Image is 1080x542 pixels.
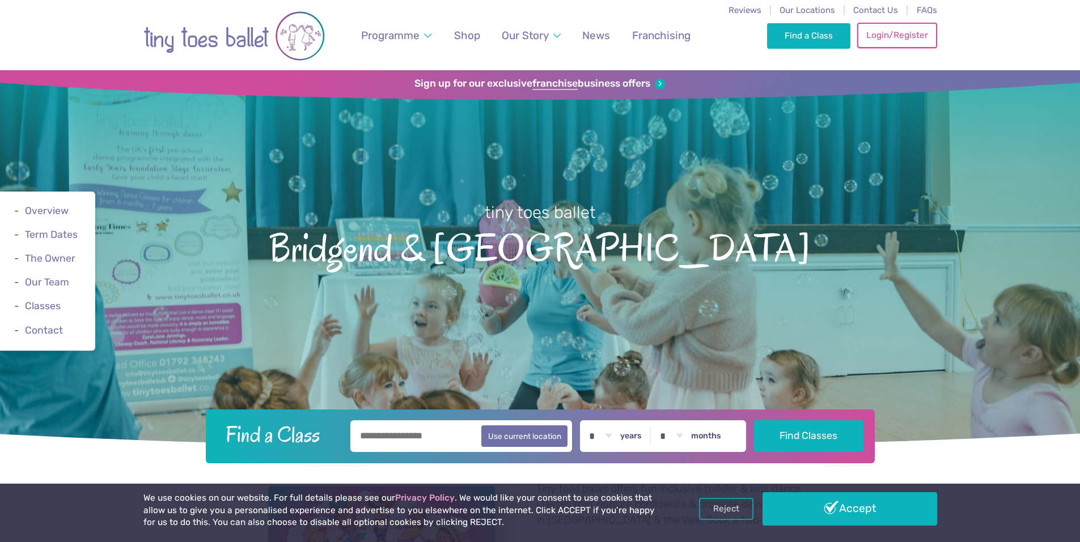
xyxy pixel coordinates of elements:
[485,203,596,222] small: tiny toes ballet
[143,492,659,529] p: We use cookies on our website. For full details please see our . We would like your consent to us...
[577,22,616,49] a: News
[355,22,437,49] a: Programme
[25,301,61,312] a: Classes
[754,420,863,452] button: Find Classes
[582,29,610,42] span: News
[454,29,480,42] span: Shop
[767,23,850,48] a: Find a Class
[361,29,420,42] span: Programme
[25,325,63,336] a: Contact
[143,7,325,65] img: tiny toes ballet
[917,5,937,15] a: FAQs
[853,5,898,15] a: Contact Us
[502,29,549,42] span: Our Story
[857,23,937,48] a: Login/Register
[481,425,568,447] button: Use current location
[25,205,69,216] a: Overview
[20,224,1060,270] span: Bridgend & [GEOGRAPHIC_DATA]
[414,78,666,90] a: Sign up for our exclusivefranchisebusiness offers
[620,431,642,441] label: years
[217,420,342,449] h2: Find a Class
[699,498,753,519] a: Reject
[25,276,69,288] a: Our Team
[729,5,761,15] a: Reviews
[632,29,691,42] span: Franchising
[448,22,485,49] a: Shop
[496,22,566,49] a: Our Story
[691,431,721,441] label: months
[532,78,578,90] strong: franchise
[536,481,812,528] p: Tiny toes ballet offers fun inclusive toddler & kids dance classes that nurture confidence & prom...
[780,5,835,15] a: Our Locations
[626,22,696,49] a: Franchising
[395,493,455,503] a: Privacy Policy
[763,492,937,525] a: Accept
[25,229,78,240] a: Term Dates
[25,253,75,264] a: The Owner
